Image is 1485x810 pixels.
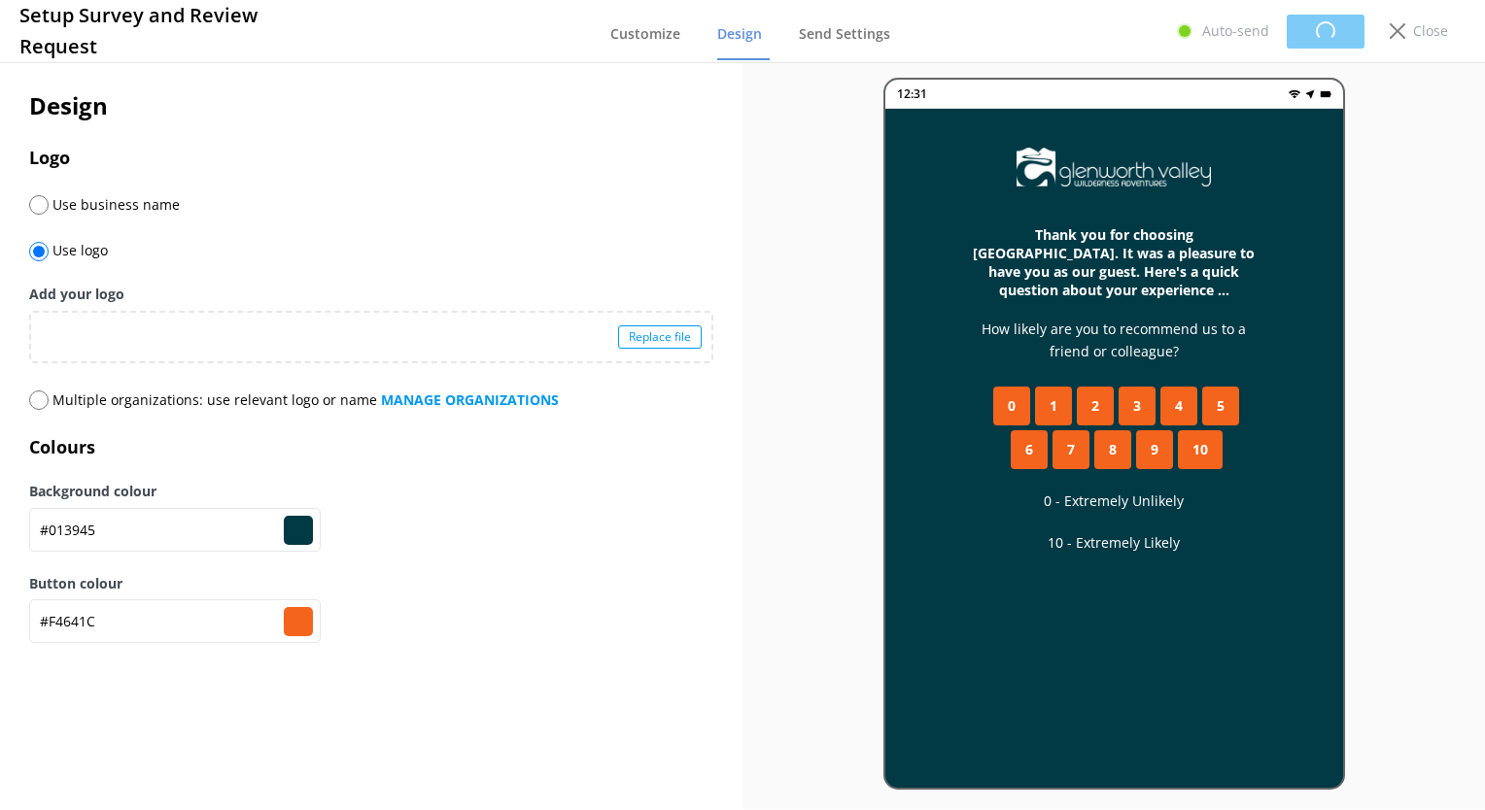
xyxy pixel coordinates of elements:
h3: Logo [29,144,713,172]
img: battery.png [1320,88,1331,100]
span: Use logo [49,241,108,259]
span: 2 [1091,395,1099,417]
label: Add your logo [29,284,713,305]
img: 407-1719881826.png [1017,148,1211,186]
p: 12:31 [897,84,927,103]
span: 6 [1025,439,1033,460]
span: Design [717,24,762,44]
span: 9 [1151,439,1158,460]
a: MANAGE ORGANIZATIONS [381,390,559,409]
span: 8 [1109,439,1117,460]
p: 0 - Extremely Unlikely [1044,490,1184,512]
h2: Design [29,87,713,124]
p: How likely are you to recommend us to a friend or colleague? [963,319,1265,362]
span: Customize [610,24,680,44]
span: Use business name [49,195,180,214]
label: Button colour [29,573,713,594]
span: 10 [1192,439,1208,460]
img: wifi.png [1289,88,1300,100]
span: 3 [1133,395,1141,417]
label: Background colour [29,481,713,502]
img: near-me.png [1304,88,1316,100]
h3: Colours [29,433,713,461]
p: 10 - Extremely Likely [1048,532,1180,554]
span: Multiple organizations: use relevant logo or name [52,390,559,409]
span: 7 [1067,439,1075,460]
div: Replace file [618,325,702,349]
span: 4 [1175,395,1183,417]
span: 0 [1008,395,1016,417]
p: Auto-send [1202,20,1269,42]
h3: Thank you for choosing [GEOGRAPHIC_DATA]. It was a pleasure to have you as our guest. Here's a qu... [963,225,1265,299]
p: Close [1413,20,1448,42]
span: Send Settings [799,24,890,44]
span: 1 [1050,395,1057,417]
span: 5 [1217,395,1225,417]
